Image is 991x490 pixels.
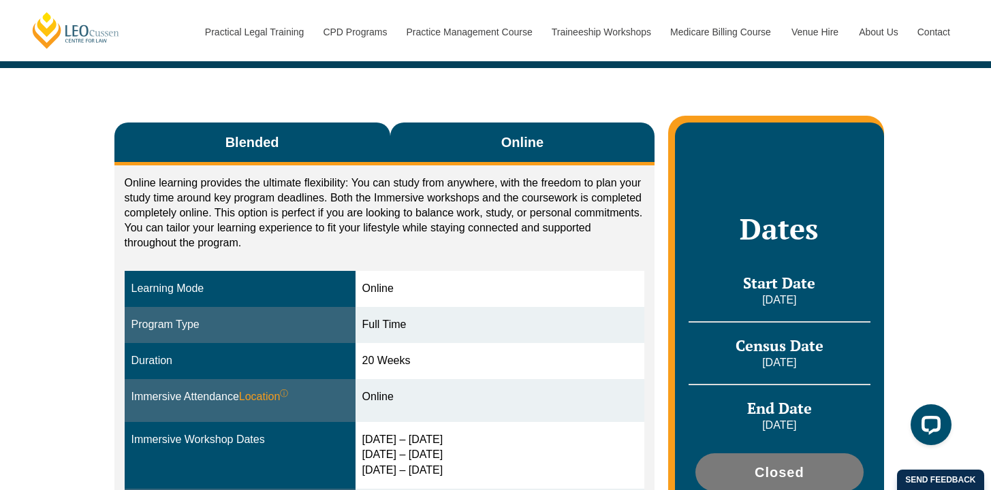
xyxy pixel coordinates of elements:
div: Online [362,389,638,405]
div: Immersive Workshop Dates [131,432,349,448]
p: [DATE] [689,355,870,370]
a: Contact [907,3,960,61]
a: Traineeship Workshops [541,3,660,61]
p: [DATE] [689,418,870,433]
span: Online [501,133,544,152]
p: Online learning provides the ultimate flexibility: You can study from anywhere, with the freedom ... [125,176,645,250]
a: [PERSON_NAME] Centre for Law [31,11,121,50]
div: Online [362,281,638,297]
p: [DATE] [689,293,870,308]
div: Duration [131,353,349,369]
div: 20 Weeks [362,353,638,369]
div: Full Time [362,317,638,333]
span: Census Date [736,336,823,355]
sup: ⓘ [280,389,288,398]
div: Program Type [131,317,349,333]
span: End Date [747,398,812,418]
iframe: LiveChat chat widget [900,399,957,456]
span: Blended [225,133,279,152]
span: Start Date [743,273,815,293]
span: Closed [755,465,804,479]
a: Medicare Billing Course [660,3,781,61]
div: [DATE] – [DATE] [DATE] – [DATE] [DATE] – [DATE] [362,432,638,479]
h2: Dates [689,212,870,246]
a: Practical Legal Training [195,3,313,61]
a: Venue Hire [781,3,849,61]
div: Learning Mode [131,281,349,297]
div: Immersive Attendance [131,389,349,405]
a: Practice Management Course [396,3,541,61]
a: About Us [849,3,907,61]
a: CPD Programs [313,3,396,61]
span: Location [239,389,289,405]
